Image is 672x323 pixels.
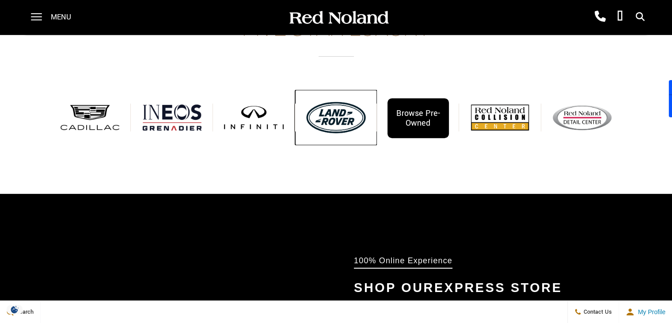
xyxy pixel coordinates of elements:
span: Contact Us [581,308,612,316]
a: Browse Pre-Owned [377,90,459,145]
img: Red Noland Auto Group [288,10,389,26]
img: Opt-Out Icon [4,305,25,314]
button: Open user profile menu [619,301,672,323]
div: Browse Pre-Owned [387,98,449,138]
span: My Profile [634,308,665,315]
section: Click to Open Cookie Consent Modal [4,305,25,314]
div: 100% Online Experience [354,256,452,269]
div: Shop Our Express Store [354,277,636,299]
